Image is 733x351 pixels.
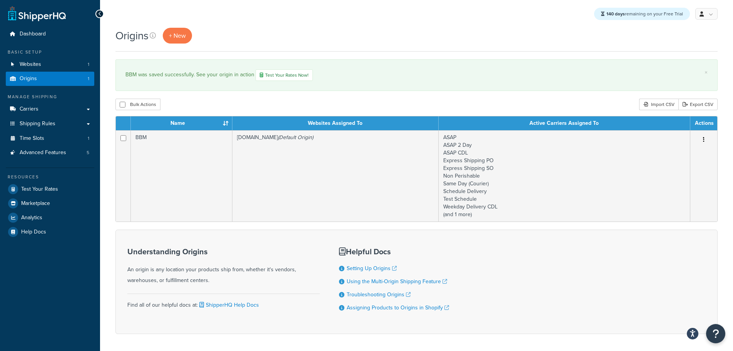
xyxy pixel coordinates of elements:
[6,27,94,41] a: Dashboard
[6,72,94,86] li: Origins
[21,215,42,221] span: Analytics
[131,130,232,222] td: BBM
[20,149,66,156] span: Advanced Features
[115,99,160,110] button: Bulk Actions
[88,135,89,142] span: 1
[6,225,94,239] a: Help Docs
[278,133,313,141] i: (Default Origin)
[115,28,149,43] h1: Origins
[88,61,89,68] span: 1
[6,196,94,210] a: Marketplace
[6,146,94,160] a: Advanced Features 5
[6,49,94,55] div: Basic Setup
[639,99,678,110] div: Import CSV
[127,294,320,311] div: Find all of our helpful docs at:
[21,229,46,235] span: Help Docs
[127,247,320,256] h3: Understanding Origins
[347,277,447,286] a: Using the Multi-Origin Shipping Feature
[6,57,94,72] a: Websites 1
[6,131,94,146] li: Time Slots
[6,146,94,160] li: Advanced Features
[6,174,94,180] div: Resources
[594,8,690,20] div: remaining on your Free Trial
[706,324,725,343] button: Open Resource Center
[6,94,94,100] div: Manage Shipping
[169,31,186,40] span: + New
[21,200,50,207] span: Marketplace
[6,57,94,72] li: Websites
[163,28,192,44] a: + New
[20,121,55,127] span: Shipping Rules
[20,61,41,68] span: Websites
[131,116,232,130] th: Name : activate to sort column ascending
[232,130,439,222] td: [DOMAIN_NAME]
[439,130,690,222] td: ASAP ASAP 2 Day ASAP CDL Express Shipping PO Express Shipping SO Non Perishable Same Day (Courier...
[8,6,66,21] a: ShipperHQ Home
[705,69,708,76] a: ×
[20,106,38,113] span: Carriers
[339,247,449,256] h3: Helpful Docs
[6,102,94,116] a: Carriers
[198,301,259,309] a: ShipperHQ Help Docs
[6,72,94,86] a: Origins 1
[690,116,717,130] th: Actions
[347,304,449,312] a: Assigning Products to Origins in Shopify
[127,247,320,286] div: An origin is any location your products ship from, whether it's vendors, warehouses, or fulfillme...
[125,69,708,81] div: BBM was saved successfully. See your origin in action
[6,131,94,146] a: Time Slots 1
[87,149,89,156] span: 5
[20,76,37,82] span: Origins
[439,116,690,130] th: Active Carriers Assigned To
[678,99,718,110] a: Export CSV
[255,69,313,81] a: Test Your Rates Now!
[347,264,397,272] a: Setting Up Origins
[20,135,44,142] span: Time Slots
[21,186,58,193] span: Test Your Rates
[88,76,89,82] span: 1
[6,117,94,131] a: Shipping Rules
[20,31,46,37] span: Dashboard
[606,10,625,17] strong: 140 days
[6,182,94,196] a: Test Your Rates
[232,116,439,130] th: Websites Assigned To
[347,291,411,299] a: Troubleshooting Origins
[6,211,94,225] a: Analytics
